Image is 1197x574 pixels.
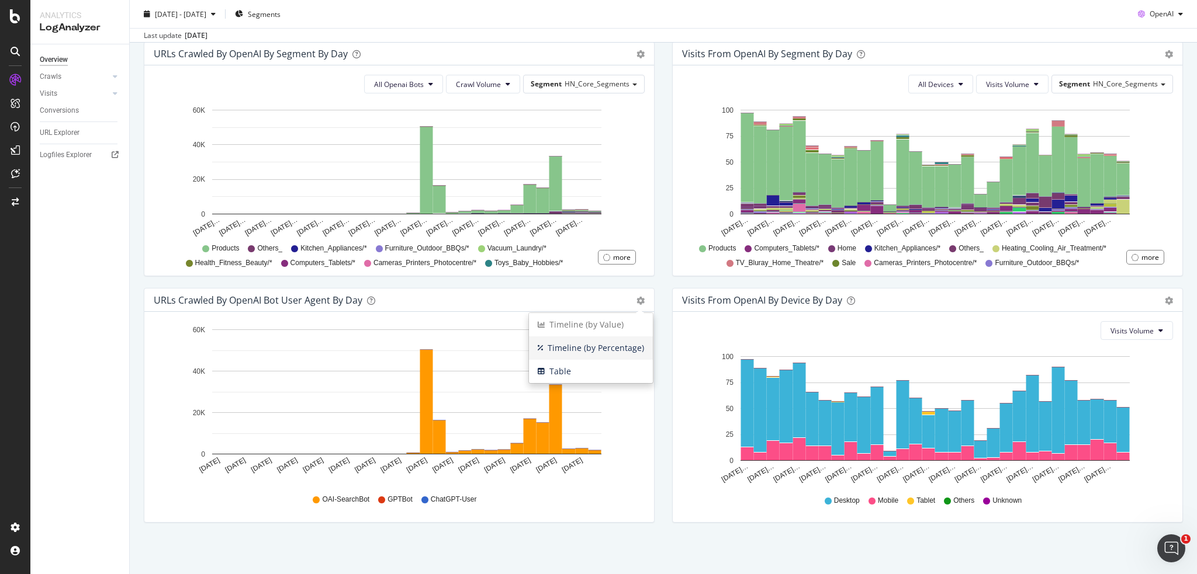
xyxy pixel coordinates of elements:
text: 100 [722,353,734,361]
span: Crawl Volume [456,79,501,89]
div: URLs Crawled by OpenAI bot User Agent By Day [154,294,362,306]
text: 75 [726,378,734,387]
span: 1 [1181,534,1191,544]
text: [DATE] [224,456,247,474]
span: Kitchen_Appliances/* [874,243,940,253]
button: [DATE] - [DATE] [139,5,220,23]
svg: A chart. [154,103,641,238]
span: HN_Core_Segments [565,79,629,89]
div: URLs Crawled by OpenAI By Segment By Day [154,48,348,60]
div: [DATE] [185,30,207,41]
text: [DATE] [250,456,273,474]
text: 60K [193,326,205,334]
span: Vacuum_Laundry/* [487,243,546,253]
text: [DATE] [353,456,376,474]
text: [DATE] [327,456,351,474]
div: Analytics [40,9,120,21]
text: [DATE] [302,456,325,474]
div: Conversions [40,105,79,117]
span: Segment [1059,79,1090,89]
text: [DATE] [561,456,584,474]
svg: A chart. [154,321,641,483]
span: Mobile [878,496,898,506]
span: Segments [248,9,281,19]
text: [DATE] [457,456,480,474]
span: All Devices [918,79,954,89]
div: LogAnalyzer [40,21,120,34]
span: Timeline (by Percentage) [529,339,653,357]
div: Overview [40,54,68,66]
a: Crawls [40,71,109,83]
span: Cameras_Printers_Photocentre/* [373,258,476,268]
text: 0 [201,210,205,218]
div: Last update [144,30,207,41]
a: Logfiles Explorer [40,149,121,161]
div: more [1141,252,1159,262]
span: ChatGPT-User [431,495,477,505]
span: Visits Volume [986,79,1029,89]
span: Others [953,496,974,506]
span: Heating_Cooling_Air_Treatment/* [1002,243,1106,253]
span: Others_ [257,243,282,253]
text: [DATE] [379,456,403,474]
text: 50 [726,405,734,413]
text: [DATE] [198,456,221,474]
text: 100 [722,106,734,114]
span: Unknown [992,496,1022,506]
div: Visits From OpenAI By Device By Day [682,294,842,306]
span: Desktop [834,496,860,506]
div: Visits [40,88,57,100]
div: Crawls [40,71,61,83]
svg: A chart. [682,103,1169,238]
span: Table [529,363,653,380]
div: more [613,252,631,262]
span: Health_Fitness_Beauty/* [195,258,272,268]
a: Overview [40,54,121,66]
text: 60K [193,106,205,114]
div: gear [1165,297,1173,305]
span: Others_ [959,243,984,253]
text: 0 [729,457,734,465]
text: [DATE] [535,456,558,474]
span: Computers_Tablets/* [754,243,819,253]
svg: A chart. [682,349,1169,485]
span: TV_Bluray_Home_Theatre/* [736,258,824,268]
text: 0 [201,450,205,458]
text: 40K [193,141,205,149]
text: 40K [193,367,205,375]
button: All Openai Bots [364,75,443,93]
div: Logfiles Explorer [40,149,92,161]
span: Toys_Baby_Hobbies/* [494,258,563,268]
text: 25 [726,430,734,439]
span: Kitchen_Appliances/* [300,243,366,253]
text: [DATE] [508,456,532,474]
span: Segment [531,79,562,89]
span: Home [838,243,856,253]
span: Cameras_Printers_Photocentre/* [874,258,977,268]
a: Conversions [40,105,121,117]
span: OAI-SearchBot [322,495,369,505]
text: 20K [193,409,205,417]
div: gear [636,50,645,58]
a: Visits [40,88,109,100]
div: Visits from OpenAI By Segment By Day [682,48,852,60]
ul: gear [528,312,653,384]
text: [DATE] [275,456,299,474]
text: 25 [726,184,734,192]
text: [DATE] [431,456,454,474]
span: Timeline (by Value) [529,316,653,333]
button: Crawl Volume [446,75,520,93]
span: Sale [842,258,856,268]
div: URL Explorer [40,127,79,139]
span: Furniture_Outdoor_BBQs/* [385,243,469,253]
span: Products [708,243,736,253]
a: URL Explorer [40,127,121,139]
div: gear [1165,50,1173,58]
span: Tablet [916,496,935,506]
text: 50 [726,158,734,166]
iframe: Intercom live chat [1157,534,1185,562]
span: [DATE] - [DATE] [155,9,206,19]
